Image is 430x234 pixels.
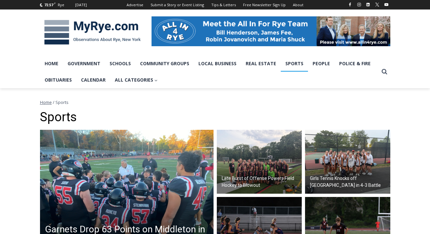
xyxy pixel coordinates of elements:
button: View Search Form [379,66,390,78]
h1: Sports [40,110,390,125]
a: Calendar [76,72,110,88]
img: (PHOTO: The Rye Girls Tennis team claimed a 4-3 victory over Mamaroneck on Friday, September 5, 2... [305,130,390,194]
h2: Late Burst of Offense Powers Field Hockey to Blowout [222,175,300,189]
h2: Girls Tennis Knocks off [GEOGRAPHIC_DATA] in 4-3 Battle [310,175,389,189]
a: Facebook [346,1,354,9]
span: All Categories [115,76,158,84]
a: Home [40,99,52,105]
nav: Primary Navigation [40,55,379,88]
a: Local Business [194,55,241,72]
a: People [308,55,335,72]
a: All Categories [110,72,162,88]
img: (PHOTO: The 2025 Rye Varsity Field Hockey team after their win vs Ursuline on Friday, September 5... [217,130,302,194]
span: Sports [55,99,69,105]
a: Sports [281,55,308,72]
a: YouTube [382,1,390,9]
span: F [54,1,56,5]
a: Girls Tennis Knocks off [GEOGRAPHIC_DATA] in 4-3 Battle [305,130,390,194]
a: Linkedin [364,1,372,9]
img: All in for Rye [152,16,390,46]
a: Home [40,55,63,72]
span: / [53,99,54,105]
a: Schools [105,55,135,72]
nav: Breadcrumbs [40,99,390,106]
span: 72.57 [44,2,53,7]
a: Community Groups [135,55,194,72]
a: Late Burst of Offense Powers Field Hockey to Blowout [217,130,302,194]
div: [DATE] [75,2,87,8]
a: Obituaries [40,72,76,88]
a: Government [63,55,105,72]
img: MyRye.com [40,15,145,49]
div: Rye [58,2,64,8]
a: X [373,1,381,9]
a: Police & Fire [335,55,375,72]
a: Instagram [355,1,363,9]
a: Real Estate [241,55,281,72]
